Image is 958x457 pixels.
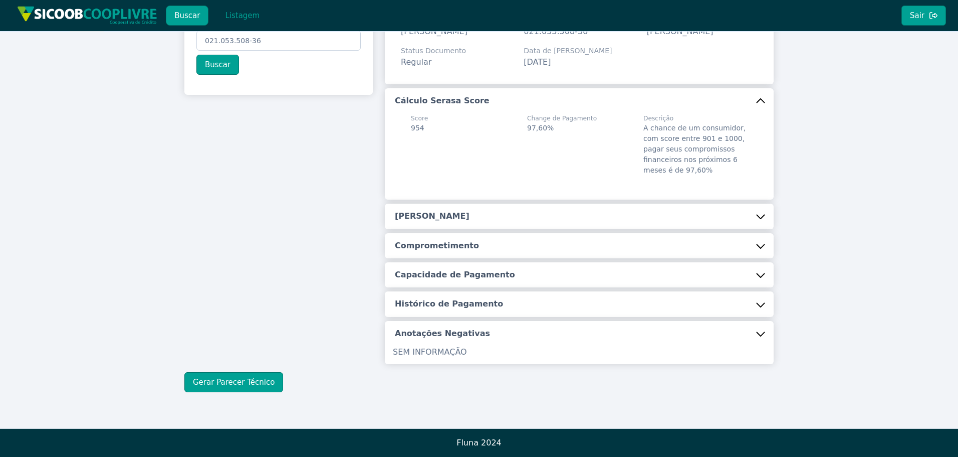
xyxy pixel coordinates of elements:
[395,269,515,280] h5: Capacidade de Pagamento
[395,95,490,106] h5: Cálculo Serasa Score
[393,346,766,358] p: SEM INFORMAÇÃO
[385,262,774,287] button: Capacidade de Pagamento
[216,6,268,26] button: Listagem
[401,46,466,56] span: Status Documento
[385,291,774,317] button: Histórico de Pagamento
[395,240,479,251] h5: Comprometimento
[411,124,424,132] span: 954
[643,124,746,174] span: A chance de um consumidor, com score entre 901 e 1000, pagar seus compromissos financeiros nos pr...
[395,328,490,339] h5: Anotações Negativas
[527,124,554,132] span: 97,60%
[901,6,946,26] button: Sair
[411,114,428,123] span: Score
[385,88,774,113] button: Cálculo Serasa Score
[395,211,469,222] h5: [PERSON_NAME]
[401,57,431,67] span: Regular
[524,46,612,56] span: Data de [PERSON_NAME]
[527,114,597,123] span: Change de Pagamento
[395,298,503,310] h5: Histórico de Pagamento
[385,204,774,229] button: [PERSON_NAME]
[385,321,774,346] button: Anotações Negativas
[196,55,239,75] button: Buscar
[643,114,748,123] span: Descrição
[385,233,774,258] button: Comprometimento
[17,6,157,25] img: img/sicoob_cooplivre.png
[184,372,283,392] button: Gerar Parecer Técnico
[196,31,361,51] input: Chave (CPF/CNPJ)
[524,57,551,67] span: [DATE]
[166,6,208,26] button: Buscar
[456,438,502,447] span: Fluna 2024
